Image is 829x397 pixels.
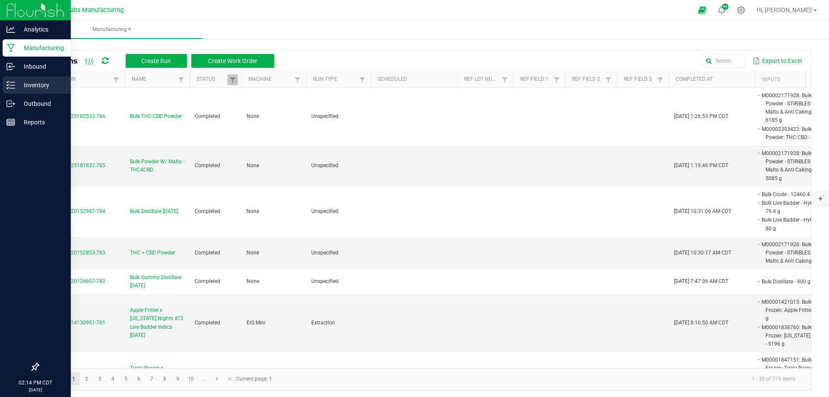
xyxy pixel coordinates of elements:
[214,375,221,382] span: Go to the next page
[126,54,187,68] button: Create Run
[15,43,67,53] p: Manufacturing
[247,208,259,214] span: None
[44,320,105,326] span: MP-20250814130951-781
[4,387,67,393] p: [DATE]
[15,117,67,127] p: Reports
[760,125,829,142] li: M00002393422: Bulk Powder: THC:CBD - 95 g
[674,320,728,326] span: [DATE] 8:10:50 AM CDT
[227,375,234,382] span: Go to the last page
[44,162,105,168] span: MP-20250825181837-785
[4,379,67,387] p: 02:14 PM CDT
[6,25,15,34] inline-svg: Analytics
[130,158,184,174] span: Bulk Powder W/ Malto - THC4CBD
[603,74,614,85] a: Filter
[760,149,829,183] li: M00002171928: Bulk Powder - STiRiBLES (With Malto & Anti Caking) - 5085 g
[171,372,184,385] a: Page 9
[15,98,67,109] p: Outbound
[760,216,829,232] li: Bulk Live Badder - Hybrid - 80 g
[736,6,747,14] div: Manage settings
[760,91,829,125] li: M00002171928: Bulk Powder - STiRiBLES (With Malto & Anti Caking) - 6185 g
[760,277,829,286] li: Bulk Distillate - 900 g
[248,76,292,83] a: MachineSortable
[760,323,829,349] li: M00001838760: Bulk Fresh Frozen: [US_STATE] Nights - 5196 g
[21,21,203,39] a: Manufacturing
[195,320,220,326] span: Completed
[15,24,67,35] p: Analytics
[500,74,510,85] a: Filter
[45,76,111,83] a: ExtractionSortable
[111,74,121,85] a: Filter
[676,76,752,83] a: Completed AtSortable
[130,249,175,257] span: THC + CBD Powder
[208,57,257,64] span: Create Work Order
[158,372,171,385] a: Page 8
[80,372,93,385] a: Page 2
[674,113,728,119] span: [DATE] 1:26:53 PM CDT
[6,81,15,89] inline-svg: Inventory
[133,372,145,385] a: Page 6
[6,62,15,71] inline-svg: Inbound
[247,278,259,284] span: None
[247,113,259,119] span: None
[247,320,266,326] span: EtS Mini
[53,6,123,14] span: Teal Labs Manufacturing
[21,26,203,33] span: Manufacturing
[756,6,813,13] span: Hi, [PERSON_NAME]!
[15,80,67,90] p: Inventory
[107,372,119,385] a: Page 4
[760,298,829,323] li: M00001421015: Bulk Fresh Frozen: Apple Fritter - 6804 g
[45,54,281,68] div: All Runs
[94,372,106,385] a: Page 3
[44,250,105,256] span: MP-20250820152853-783
[44,278,105,284] span: MP-20250820124657-782
[760,240,829,266] li: M00002171928: Bulk Powder - STiRiBLES (With Malto & Anti Caking) - 50 g
[146,372,158,385] a: Page 7
[702,54,745,67] input: Search
[185,372,197,385] a: Page 10
[520,76,551,83] a: Ref Field 1Sortable
[357,74,367,85] a: Filter
[38,368,811,390] kendo-pager: Current page: 1
[15,61,67,72] p: Inbound
[224,372,236,385] a: Go to the last page
[674,208,731,214] span: [DATE] 10:31:06 AM CDT
[760,199,829,216] li: Bulk Live Badder - Hybrid - 79.4 g
[44,113,105,119] span: MP-20250825182532-786
[311,208,339,214] span: Unspecified
[195,162,220,168] span: Completed
[674,250,731,256] span: [DATE] 10:30:17 AM CDT
[211,372,224,385] a: Go to the next page
[551,74,562,85] a: Filter
[674,278,728,284] span: [DATE] 7:47:36 AM CDT
[130,112,182,121] span: Bulk THC:CBD Powder
[311,162,339,168] span: Unspecified
[195,113,220,119] span: Completed
[378,76,454,83] a: ScheduledSortable
[191,54,274,68] button: Create Work Order
[120,372,132,385] a: Page 5
[655,74,665,85] a: Filter
[311,320,335,326] span: Extraction
[572,76,603,83] a: Ref Field 2Sortable
[198,372,210,385] a: Page 11
[195,278,220,284] span: Completed
[228,74,238,85] a: Filter
[196,76,227,83] a: StatusSortable
[247,250,259,256] span: None
[624,76,655,83] a: Ref Field 3Sortable
[132,76,175,83] a: NameSortable
[130,207,178,216] span: Bulk Distillate [DATE]
[6,44,15,52] inline-svg: Manufacturing
[6,118,15,127] inline-svg: Reports
[195,208,220,214] span: Completed
[195,250,220,256] span: Completed
[311,278,339,284] span: Unspecified
[760,356,829,381] li: M00001847151: Bulk Fresh Frozen: Triple Burger - 4536 g
[176,74,186,85] a: Filter
[67,372,80,385] a: Page 1
[760,190,829,199] li: Bulk Crude - 12460.4 g
[674,162,728,168] span: [DATE] 1:19:46 PM CDT
[311,113,339,119] span: Unspecified
[313,76,357,83] a: Run TypeSortable
[311,250,339,256] span: Unspecified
